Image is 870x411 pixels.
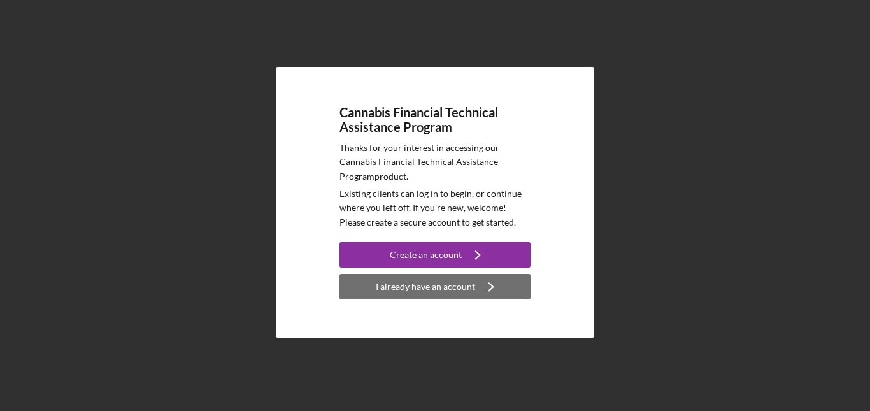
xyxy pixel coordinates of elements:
[339,242,531,268] button: Create an account
[339,187,531,229] p: Existing clients can log in to begin, or continue where you left off. If you're new, welcome! Ple...
[339,242,531,271] a: Create an account
[376,274,475,299] div: I already have an account
[339,141,531,184] p: Thanks for your interest in accessing our Cannabis Financial Technical Assistance Program product.
[339,274,531,299] button: I already have an account
[390,242,462,268] div: Create an account
[339,105,531,134] h4: Cannabis Financial Technical Assistance Program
